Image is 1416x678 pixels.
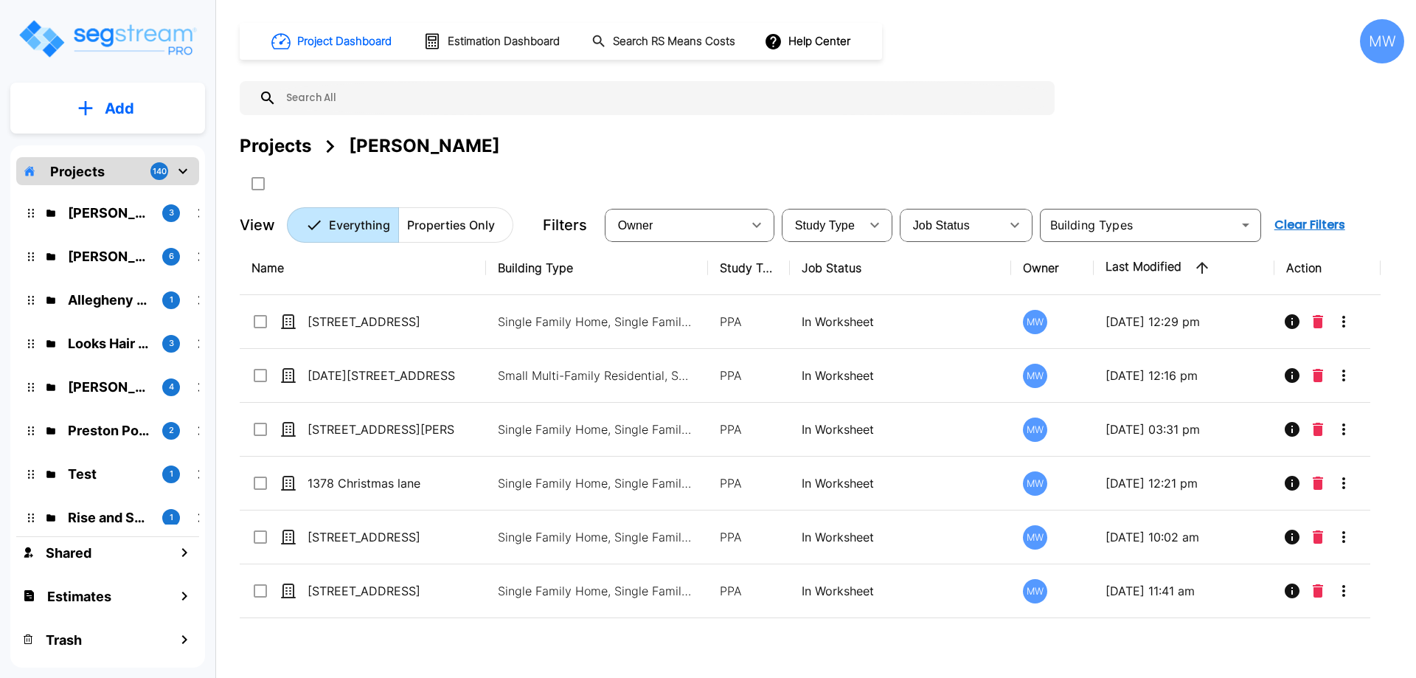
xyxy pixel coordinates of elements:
[68,377,150,397] p: Ramon's Tire & Wheel shop
[17,18,198,60] img: Logo
[1023,579,1047,603] div: MW
[1329,522,1358,552] button: More-Options
[1023,364,1047,388] div: MW
[1106,528,1263,546] p: [DATE] 10:02 am
[1044,215,1232,235] input: Building Types
[708,241,790,295] th: Study Type
[1277,307,1307,336] button: Info
[498,367,697,384] p: Small Multi-Family Residential, Small Multi-Family Residential Site
[1329,415,1358,444] button: More-Options
[308,421,455,438] p: [STREET_ADDRESS][PERSON_NAME]
[802,582,1000,600] p: In Worksheet
[308,582,455,600] p: [STREET_ADDRESS]
[153,165,167,178] p: 140
[169,207,174,219] p: 3
[761,27,856,55] button: Help Center
[498,421,697,438] p: Single Family Home, Single Family Home Site
[720,474,778,492] p: PPA
[287,207,399,243] button: Everything
[170,294,173,306] p: 1
[802,313,1000,331] p: In Worksheet
[1277,415,1307,444] button: Info
[407,216,495,234] p: Properties Only
[1329,468,1358,498] button: More-Options
[240,133,311,159] div: Projects
[913,219,970,232] span: Job Status
[498,582,697,600] p: Single Family Home, Single Family Home Site
[170,511,173,524] p: 1
[802,528,1000,546] p: In Worksheet
[1023,418,1047,442] div: MW
[1307,361,1329,390] button: Delete
[618,219,653,232] span: Owner
[243,169,273,198] button: SelectAll
[586,27,743,56] button: Search RS Means Costs
[68,246,150,266] p: Arkadiy Yakubov
[448,33,560,50] h1: Estimation Dashboard
[68,333,150,353] p: Looks Hair Salon
[1011,241,1093,295] th: Owner
[349,133,500,159] div: [PERSON_NAME]
[1277,361,1307,390] button: Info
[1360,19,1404,63] div: MW
[46,543,91,563] h1: Shared
[1277,468,1307,498] button: Info
[720,367,778,384] p: PPA
[329,216,390,234] p: Everything
[1235,215,1256,235] button: Open
[1307,415,1329,444] button: Delete
[398,207,513,243] button: Properties Only
[265,25,400,58] button: Project Dashboard
[308,474,455,492] p: 1378 Christmas lane
[240,241,486,295] th: Name
[68,203,150,223] p: Tony Pope
[1329,361,1358,390] button: More-Options
[1023,310,1047,334] div: MW
[613,33,735,50] h1: Search RS Means Costs
[720,421,778,438] p: PPA
[802,474,1000,492] p: In Worksheet
[1307,468,1329,498] button: Delete
[10,87,205,130] button: Add
[1023,471,1047,496] div: MW
[1106,313,1263,331] p: [DATE] 12:29 pm
[790,241,1012,295] th: Job Status
[308,313,455,331] p: [STREET_ADDRESS]
[720,313,778,331] p: PPA
[543,214,587,236] p: Filters
[498,528,697,546] p: Single Family Home, Single Family Home Site
[1307,522,1329,552] button: Delete
[720,528,778,546] p: PPA
[169,250,174,263] p: 6
[1277,576,1307,606] button: Info
[47,587,111,606] h1: Estimates
[903,204,1000,246] div: Select
[1106,582,1263,600] p: [DATE] 11:41 am
[170,468,173,480] p: 1
[50,162,105,181] p: Projects
[277,81,1047,115] input: Search All
[68,508,150,527] p: Rise and Shine Rentals
[169,337,174,350] p: 3
[1106,367,1263,384] p: [DATE] 12:16 pm
[1307,576,1329,606] button: Delete
[1274,241,1381,295] th: Action
[1106,474,1263,492] p: [DATE] 12:21 pm
[105,97,134,120] p: Add
[1268,210,1351,240] button: Clear Filters
[297,33,392,50] h1: Project Dashboard
[68,290,150,310] p: Allegheny Design Services LLC
[169,381,174,393] p: 4
[486,241,708,295] th: Building Type
[795,219,855,232] span: Study Type
[1307,307,1329,336] button: Delete
[802,367,1000,384] p: In Worksheet
[498,313,697,331] p: Single Family Home, Single Family Home Site
[785,204,860,246] div: Select
[1329,307,1358,336] button: More-Options
[240,214,275,236] p: View
[1094,241,1274,295] th: Last Modified
[169,424,174,437] p: 2
[287,207,513,243] div: Platform
[68,421,150,440] p: Preston Pointe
